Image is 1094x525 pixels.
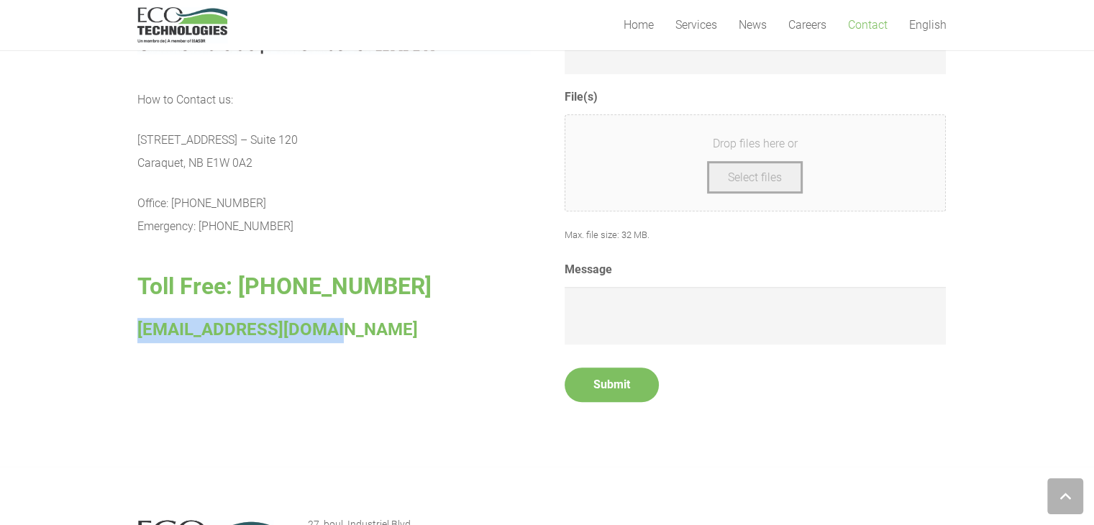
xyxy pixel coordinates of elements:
span: Drop files here or [583,132,928,155]
label: Message [565,262,612,278]
span: Home [624,18,654,32]
label: File(s) [565,90,598,105]
span: Careers [788,18,826,32]
p: [STREET_ADDRESS] – Suite 120 Caraquet, NB E1W 0A2 [137,129,530,175]
span: Max. file size: 32 MB. [565,218,661,240]
span: Toll Free: [PHONE_NUMBER] [137,273,432,300]
button: select files, file(s) [707,161,803,193]
a: Back to top [1047,478,1083,514]
input: Submit [565,367,659,402]
p: How to Contact us: [137,88,530,111]
span: Services [675,18,717,32]
span: Contact [848,18,888,32]
a: logo_EcoTech_ASDR_RGB [137,7,227,43]
span: News [739,18,767,32]
span: [EMAIL_ADDRESS][DOMAIN_NAME] [137,319,418,339]
span: English [909,18,947,32]
p: Office: [PHONE_NUMBER] Emergency: [PHONE_NUMBER] [137,192,530,238]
